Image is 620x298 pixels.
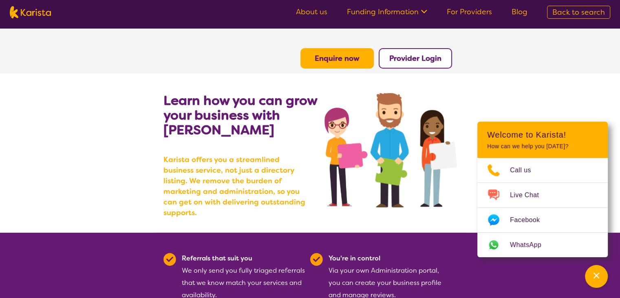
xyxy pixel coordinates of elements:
a: Web link opens in a new tab. [477,233,608,257]
img: grow your business with Karista [324,93,457,207]
span: WhatsApp [510,239,551,251]
button: Channel Menu [585,265,608,288]
a: Back to search [547,6,610,19]
b: You're in control [329,254,380,262]
b: Learn how you can grow your business with [PERSON_NAME] [163,92,317,138]
ul: Choose channel [477,158,608,257]
button: Provider Login [379,48,452,69]
img: Tick [163,253,176,266]
b: Karista offers you a streamlined business service, not just a directory listing. We remove the bu... [163,154,310,218]
a: Provider Login [389,53,441,63]
a: Funding Information [347,7,427,17]
div: Channel Menu [477,122,608,257]
img: Karista logo [10,6,51,18]
span: Call us [510,164,541,176]
b: Referrals that suit you [182,254,252,262]
a: Blog [512,7,527,17]
span: Facebook [510,214,549,226]
button: Enquire now [300,48,374,69]
img: Tick [310,253,323,266]
a: For Providers [447,7,492,17]
a: About us [296,7,327,17]
span: Live Chat [510,189,549,201]
p: How can we help you [DATE]? [487,143,598,150]
span: Back to search [552,7,605,17]
a: Enquire now [315,53,360,63]
h2: Welcome to Karista! [487,130,598,140]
